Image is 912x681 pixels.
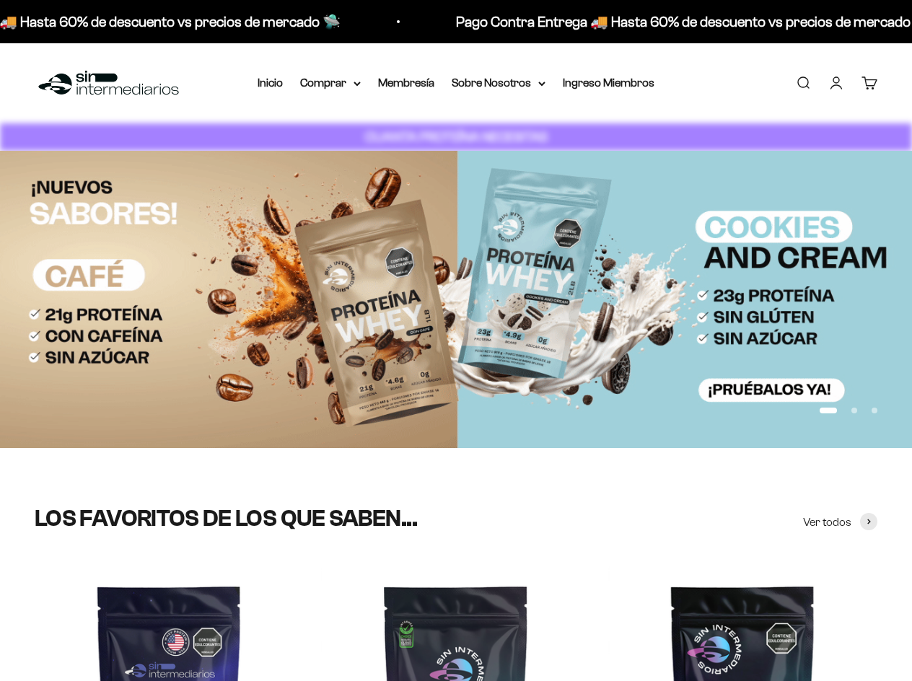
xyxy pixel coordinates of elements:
split-lines: LOS FAVORITOS DE LOS QUE SABEN... [35,506,417,531]
a: Ingreso Miembros [563,76,654,89]
a: Inicio [258,76,283,89]
summary: Sobre Nosotros [452,74,545,92]
strong: CUANTA PROTEÍNA NECESITAS [365,129,548,144]
summary: Comprar [300,74,361,92]
a: Membresía [378,76,434,89]
span: Ver todos [803,513,851,532]
a: Ver todos [803,513,877,532]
